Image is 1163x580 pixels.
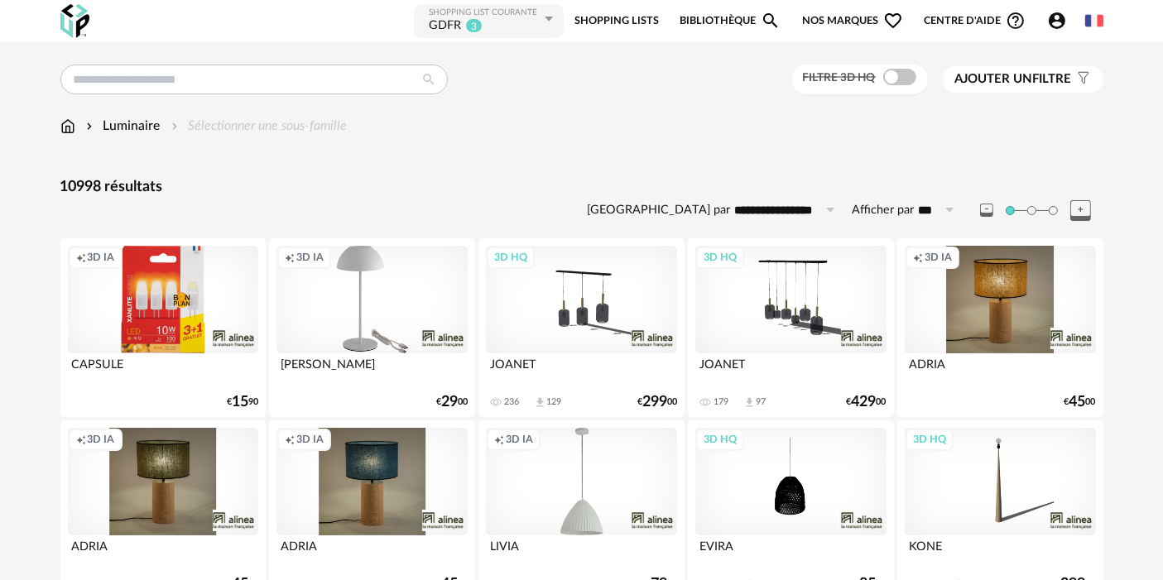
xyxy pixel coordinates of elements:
label: Afficher par [853,203,915,218]
img: fr [1085,12,1103,30]
div: 3D HQ [906,429,954,450]
span: 15 [232,396,248,408]
div: JOANET [486,353,676,386]
a: Shopping Lists [574,2,659,40]
div: 3D HQ [696,247,744,268]
button: Ajouter unfiltre Filter icon [943,66,1103,93]
span: Magnify icon [761,11,781,31]
span: 29 [441,396,458,408]
span: Filtre 3D HQ [803,72,876,84]
span: filtre [955,71,1072,88]
div: 236 [504,396,519,408]
div: 179 [714,396,728,408]
div: € 00 [637,396,677,408]
span: Account Circle icon [1047,11,1074,31]
div: € 90 [227,396,258,408]
span: Creation icon [494,433,504,446]
img: svg+xml;base64,PHN2ZyB3aWR0aD0iMTYiIGhlaWdodD0iMTciIHZpZXdCb3g9IjAgMCAxNiAxNyIgZmlsbD0ibm9uZSIgeG... [60,117,75,136]
label: [GEOGRAPHIC_DATA] par [588,203,731,218]
a: Creation icon 3D IA [PERSON_NAME] €2900 [269,238,474,417]
span: 3D IA [88,251,115,264]
img: svg+xml;base64,PHN2ZyB3aWR0aD0iMTYiIGhlaWdodD0iMTYiIHZpZXdCb3g9IjAgMCAxNiAxNiIgZmlsbD0ibm9uZSIgeG... [83,117,96,136]
div: ADRIA [905,353,1095,386]
div: Shopping List courante [429,7,541,18]
span: Filter icon [1072,71,1091,88]
span: Download icon [743,396,756,409]
div: Luminaire [83,117,161,136]
span: Creation icon [285,433,295,446]
span: Nos marques [802,2,903,40]
div: ADRIA [68,535,258,568]
div: 129 [546,396,561,408]
span: Ajouter un [955,73,1033,85]
div: ADRIA [276,535,467,568]
a: 3D HQ JOANET 179 Download icon 97 €42900 [688,238,893,417]
span: 3D IA [88,433,115,446]
a: 3D HQ JOANET 236 Download icon 129 €29900 [478,238,684,417]
div: JOANET [695,353,886,386]
div: 3D HQ [487,247,535,268]
span: Centre d'aideHelp Circle Outline icon [924,11,1026,31]
span: 3D IA [296,433,324,446]
div: LIVIA [486,535,676,568]
sup: 3 [465,18,483,33]
div: KONE [905,535,1095,568]
span: Help Circle Outline icon [1006,11,1026,31]
div: 10998 résultats [60,178,1103,197]
span: Heart Outline icon [883,11,903,31]
span: Creation icon [913,251,923,264]
div: € 00 [1064,396,1096,408]
span: Account Circle icon [1047,11,1067,31]
a: Creation icon 3D IA CAPSULE €1590 [60,238,266,417]
div: EVIRA [695,535,886,568]
span: Download icon [534,396,546,409]
span: 45 [1069,396,1086,408]
span: 3D IA [506,433,533,446]
a: BibliothèqueMagnify icon [680,2,781,40]
span: Creation icon [76,251,86,264]
span: Creation icon [285,251,295,264]
div: GDFR [429,18,461,35]
span: 3D IA [296,251,324,264]
span: Creation icon [76,433,86,446]
div: [PERSON_NAME] [276,353,467,386]
div: 3D HQ [696,429,744,450]
div: 97 [756,396,766,408]
div: € 00 [436,396,468,408]
div: € 00 [847,396,887,408]
img: OXP [60,4,89,38]
span: 299 [642,396,667,408]
div: CAPSULE [68,353,258,386]
span: 429 [852,396,877,408]
a: Creation icon 3D IA ADRIA €4500 [897,238,1103,417]
span: 3D IA [925,251,952,264]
